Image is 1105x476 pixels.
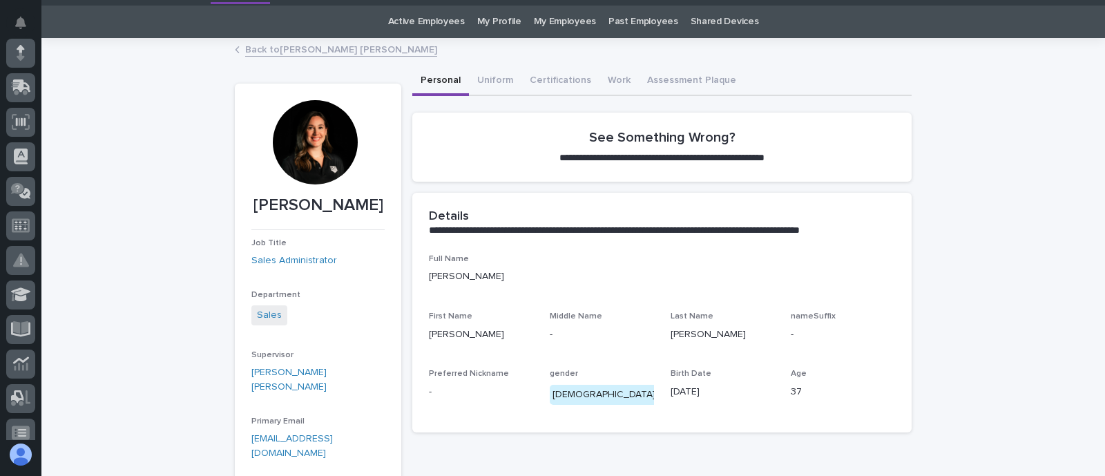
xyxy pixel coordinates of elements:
span: Birth Date [671,370,711,378]
p: 37 [791,385,895,399]
h2: Details [429,209,469,225]
span: Last Name [671,312,713,321]
a: [PERSON_NAME] [PERSON_NAME] [251,365,385,394]
p: [PERSON_NAME] [429,327,533,342]
span: Full Name [429,255,469,263]
p: [DATE] [671,385,775,399]
span: Preferred Nickname [429,370,509,378]
span: Job Title [251,239,287,247]
a: [EMAIL_ADDRESS][DOMAIN_NAME] [251,434,333,458]
a: My Profile [477,6,521,38]
p: - [429,385,533,399]
a: Shared Devices [691,6,759,38]
span: nameSuffix [791,312,836,321]
span: First Name [429,312,472,321]
p: [PERSON_NAME] [429,269,895,284]
a: My Employees [534,6,596,38]
span: Age [791,370,807,378]
p: [PERSON_NAME] [671,327,775,342]
span: gender [550,370,578,378]
button: users-avatar [6,440,35,469]
span: Supervisor [251,351,294,359]
span: Middle Name [550,312,602,321]
span: Department [251,291,300,299]
button: Uniform [469,67,521,96]
p: [PERSON_NAME] [251,196,385,216]
p: - [550,327,654,342]
span: Primary Email [251,417,305,426]
a: Active Employees [388,6,465,38]
div: [DEMOGRAPHIC_DATA] [550,385,658,405]
button: Personal [412,67,469,96]
p: - [791,327,895,342]
a: Sales Administrator [251,254,337,268]
div: Notifications [17,17,35,39]
a: Past Employees [608,6,678,38]
button: Assessment Plaque [639,67,744,96]
button: Certifications [521,67,599,96]
button: Work [599,67,639,96]
h2: See Something Wrong? [589,129,736,146]
a: Sales [257,308,282,323]
button: Notifications [6,8,35,37]
a: Back to[PERSON_NAME] [PERSON_NAME] [245,41,437,57]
